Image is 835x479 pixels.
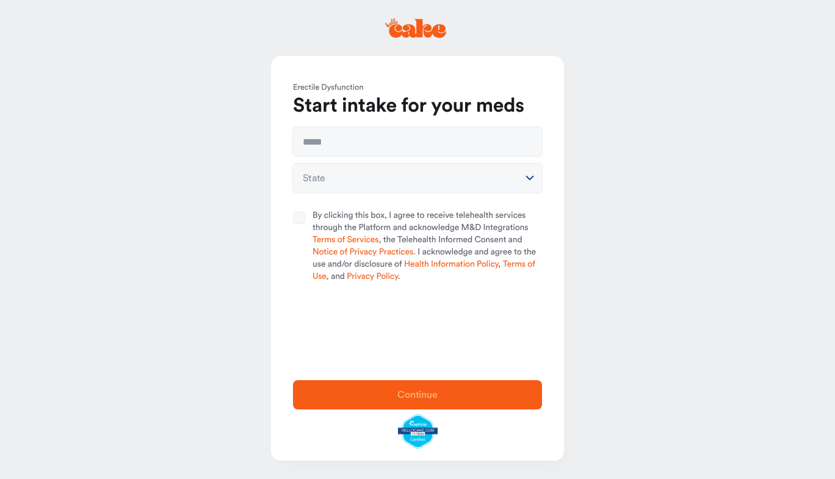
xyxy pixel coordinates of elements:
button: By clicking this box, I agree to receive telehealth services through the Platform and acknowledge... [293,212,305,224]
a: Privacy Policy [347,272,397,281]
a: Health Information Policy [404,260,498,268]
span: By clicking this box, I agree to receive telehealth services through the Platform and acknowledge... [313,210,542,283]
button: Continue [293,380,542,409]
span: Continue [397,390,438,400]
a: Notice of Privacy Practices [313,248,413,256]
img: legit-script-certified.png [398,414,438,448]
h1: Start intake for your meds [293,94,542,118]
a: Terms of Use [313,260,535,281]
a: Terms of Services [313,236,378,244]
div: Erectile Dysfunction [293,82,542,94]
